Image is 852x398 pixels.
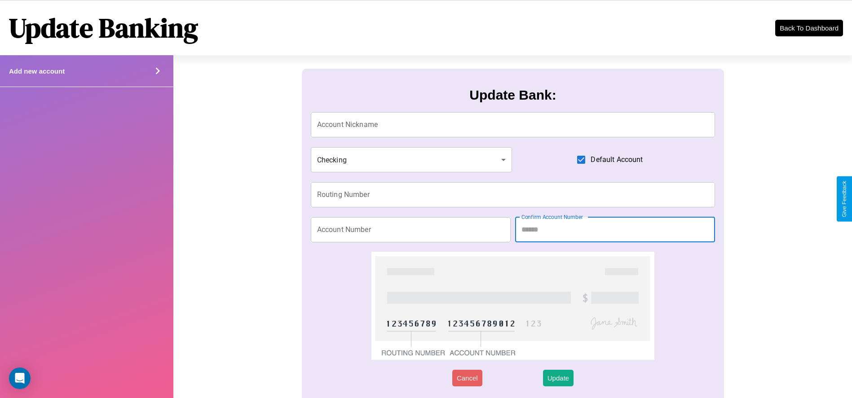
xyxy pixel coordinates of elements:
[841,181,848,217] div: Give Feedback
[9,367,31,389] div: Open Intercom Messenger
[452,370,482,386] button: Cancel
[469,87,556,103] h3: Update Bank:
[9,67,65,75] h4: Add new account
[775,20,843,36] button: Back To Dashboard
[9,9,198,46] h1: Update Banking
[591,154,643,165] span: Default Account
[543,370,574,386] button: Update
[521,213,583,221] label: Confirm Account Number
[311,147,512,172] div: Checking
[371,252,655,360] img: check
